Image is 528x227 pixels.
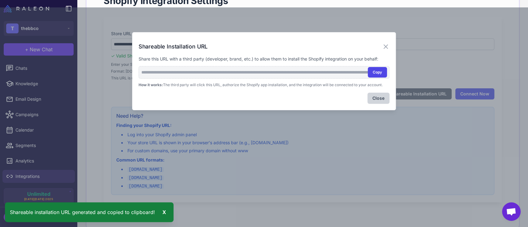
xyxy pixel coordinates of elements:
[160,207,169,217] div: X
[139,42,208,51] h3: Shareable Installation URL
[139,82,163,87] strong: How it works:
[139,82,390,88] p: The third party will click this URL, authorize the Shopify app installation, and the integration ...
[4,5,49,12] img: Raleon Logo
[5,202,174,222] div: Shareable installation URL generated and copied to clipboard!
[502,202,521,221] a: Open chat
[368,67,387,78] button: Copy
[4,5,52,12] a: Raleon Logo
[367,93,389,104] button: Close
[139,56,390,62] p: Share this URL with a third party (developer, brand, etc.) to allow them to install the Shopify i...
